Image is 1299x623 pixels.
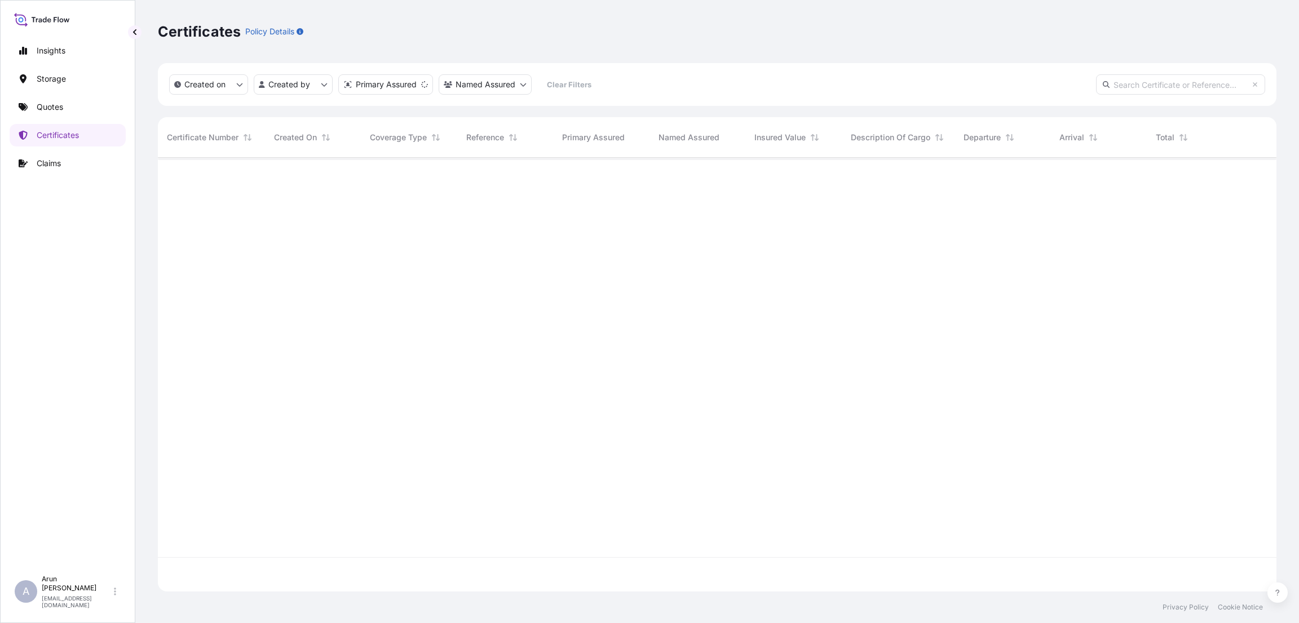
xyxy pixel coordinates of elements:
p: Primary Assured [356,79,417,90]
p: Clear Filters [547,79,591,90]
span: Insured Value [754,132,806,143]
p: Storage [37,73,66,84]
button: Sort [506,131,520,144]
button: Sort [429,131,443,144]
input: Search Certificate or Reference... [1096,74,1265,95]
button: Sort [808,131,821,144]
span: Total [1156,132,1174,143]
p: Certificates [158,23,241,41]
span: Certificate Number [167,132,238,143]
span: Created On [274,132,317,143]
button: Sort [1003,131,1017,144]
a: Claims [10,152,126,175]
a: Insights [10,39,126,62]
button: Clear Filters [537,75,600,94]
span: A [23,586,29,597]
button: Sort [319,131,333,144]
a: Cookie Notice [1218,603,1263,612]
span: Primary Assured [562,132,625,143]
p: [EMAIL_ADDRESS][DOMAIN_NAME] [42,595,112,608]
p: Policy Details [245,26,294,37]
button: Sort [933,131,946,144]
p: Arun [PERSON_NAME] [42,575,112,593]
span: Named Assured [659,132,719,143]
a: Storage [10,68,126,90]
a: Certificates [10,124,126,146]
p: Insights [37,45,65,56]
p: Created by [268,79,310,90]
p: Certificates [37,130,79,141]
a: Quotes [10,96,126,118]
span: Arrival [1059,132,1084,143]
button: Sort [241,131,254,144]
button: Sort [1086,131,1100,144]
p: Quotes [37,101,63,113]
span: Coverage Type [370,132,427,143]
button: Sort [1177,131,1190,144]
button: createdBy Filter options [254,74,333,95]
button: createdOn Filter options [169,74,248,95]
button: cargoOwner Filter options [439,74,532,95]
span: Description Of Cargo [851,132,930,143]
button: distributor Filter options [338,74,433,95]
p: Created on [184,79,226,90]
span: Departure [964,132,1001,143]
p: Named Assured [456,79,515,90]
p: Claims [37,158,61,169]
span: Reference [466,132,504,143]
a: Privacy Policy [1163,603,1209,612]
